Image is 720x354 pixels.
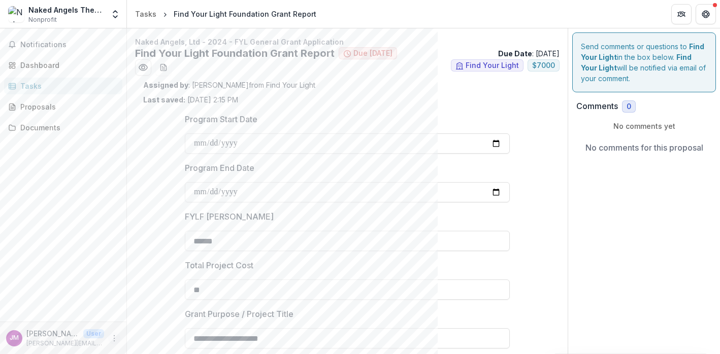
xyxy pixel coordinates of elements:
p: FYLF [PERSON_NAME] [185,210,274,223]
h2: Comments [576,101,618,111]
p: Program Start Date [185,113,257,125]
span: Find Your Light [466,61,519,70]
div: Naked Angels Theater Co., Ltd [28,5,104,15]
h2: Find Your Light Foundation Grant Report [135,47,335,59]
div: Dashboard [20,60,114,70]
button: More [108,332,120,344]
strong: Last saved: [143,95,185,104]
p: : [DATE] [498,48,560,59]
span: Due [DATE] [353,49,392,58]
button: download-word-button [155,59,172,76]
button: Open entity switcher [108,4,122,24]
span: 0 [627,102,631,111]
strong: Due Date [498,49,532,58]
div: Send comments or questions to in the box below. will be notified via email of your comment. [572,32,716,92]
p: Grant Purpose / Project Title [185,308,293,320]
a: Dashboard [4,57,122,74]
button: Preview 5daa9459-74b6-443c-9668-de210225997e.pdf [135,59,151,76]
button: Notifications [4,37,122,53]
p: : [PERSON_NAME] from Find Your Light [143,80,551,90]
span: $ 7000 [532,61,555,70]
nav: breadcrumb [131,7,320,21]
p: [DATE] 2:15 PM [143,94,238,105]
div: Documents [20,122,114,133]
button: Get Help [696,4,716,24]
p: Total Project Cost [185,259,253,271]
a: Documents [4,119,122,136]
p: [PERSON_NAME] [26,328,79,339]
img: Naked Angels Theater Co., Ltd [8,6,24,22]
button: Partners [671,4,692,24]
a: Tasks [4,78,122,94]
a: Proposals [4,98,122,115]
span: Nonprofit [28,15,57,24]
p: [PERSON_NAME][EMAIL_ADDRESS][DOMAIN_NAME] [26,339,104,348]
p: No comments for this proposal [585,141,703,154]
span: Notifications [20,41,118,49]
div: Proposals [20,101,114,112]
p: Naked Angels, Ltd - 2024 - FYL General Grant Application [135,37,560,47]
p: No comments yet [576,121,712,131]
div: Tasks [135,9,156,19]
p: User [83,329,104,338]
div: Find Your Light Foundation Grant Report [174,9,316,19]
strong: Assigned by [143,81,188,89]
a: Tasks [131,7,160,21]
div: Jean Marie McKee [10,335,19,341]
p: Program End Date [185,162,254,174]
div: Tasks [20,81,114,91]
